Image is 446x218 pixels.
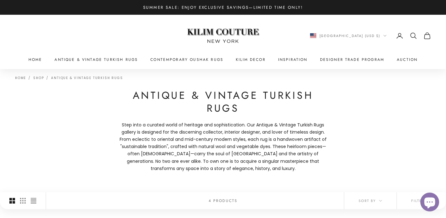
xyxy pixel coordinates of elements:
[117,89,329,115] h1: Antique & Vintage Turkish Rugs
[236,56,266,63] summary: Kilim Decor
[320,56,385,63] a: Designer Trade Program
[150,56,223,63] a: Contemporary Oushak Rugs
[344,192,397,209] button: Sort by
[15,75,123,80] nav: Breadcrumb
[54,56,138,63] a: Antique & Vintage Turkish Rugs
[20,192,26,209] button: Switch to smaller product images
[9,192,15,209] button: Switch to larger product images
[310,32,431,40] nav: Secondary navigation
[359,198,382,204] span: Sort by
[310,33,387,39] button: Change country or currency
[209,198,238,204] p: 4 products
[29,56,42,63] a: Home
[397,192,446,209] button: Filter (2)
[33,76,44,80] a: Shop
[15,76,26,80] a: Home
[31,192,36,209] button: Switch to compact product images
[184,21,262,51] img: Logo of Kilim Couture New York
[418,193,441,213] inbox-online-store-chat: Shopify online store chat
[117,121,329,172] p: Step into a curated world of heritage and sophistication. Our Antique & Vintage Turkish Rugs gall...
[278,56,308,63] a: Inspiration
[397,56,417,63] a: Auction
[310,33,316,38] img: United States
[51,76,123,80] a: Antique & Vintage Turkish Rugs
[15,56,431,63] nav: Primary navigation
[143,4,303,11] p: Summer Sale: Enjoy Exclusive Savings—Limited Time Only!
[319,33,381,39] span: [GEOGRAPHIC_DATA] (USD $)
